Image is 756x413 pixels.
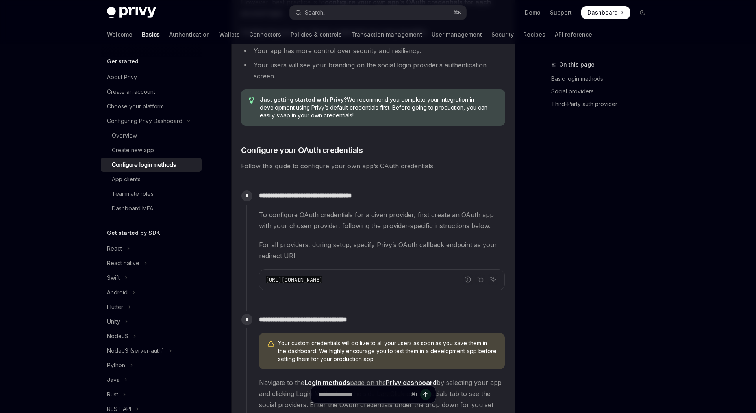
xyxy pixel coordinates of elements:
[550,9,572,17] a: Support
[267,340,275,348] svg: Warning
[107,7,156,18] img: dark logo
[241,145,363,156] span: Configure your OAuth credentials
[523,25,545,44] a: Recipes
[249,97,254,104] svg: Tip
[101,373,202,387] button: Toggle Java section
[107,102,164,111] div: Choose your platform
[107,25,132,44] a: Welcome
[219,25,240,44] a: Wallets
[260,96,347,103] strong: Just getting started with Privy?
[112,131,137,140] div: Overview
[386,379,437,387] a: Privy dashboard
[101,300,202,314] button: Toggle Flutter section
[351,25,422,44] a: Transaction management
[112,204,153,213] div: Dashboard MFA
[453,9,461,16] span: ⌘ K
[107,302,123,312] div: Flutter
[101,285,202,300] button: Toggle Android section
[432,25,482,44] a: User management
[101,256,202,270] button: Toggle React native section
[488,274,498,285] button: Ask AI
[559,60,595,69] span: On this page
[319,386,408,403] input: Ask a question...
[101,201,202,216] a: Dashboard MFA
[101,358,202,372] button: Toggle Python section
[107,259,139,268] div: React native
[107,390,118,399] div: Rust
[241,160,505,171] span: Follow this guide to configure your own app’s OAuth credentials.
[555,25,592,44] a: API reference
[169,25,210,44] a: Authentication
[107,244,122,253] div: React
[278,339,497,363] span: Your custom credentials will go live to all your users as soon as you save them in the dashboard....
[305,8,327,17] div: Search...
[551,98,655,110] a: Third-Party auth provider
[249,25,281,44] a: Connectors
[259,209,505,231] span: To configure OAuth credentials for a given provider, first create an OAuth app with your chosen p...
[101,114,202,128] button: Toggle Configuring Privy Dashboard section
[112,145,154,155] div: Create new app
[463,274,473,285] button: Report incorrect code
[260,96,498,119] span: We recommend you complete your integration in development using Privy’s default credentials first...
[101,187,202,201] a: Teammate roles
[587,9,618,17] span: Dashboard
[101,70,202,84] a: About Privy
[266,276,322,283] span: [URL][DOMAIN_NAME]
[304,379,350,387] strong: Login methods
[290,6,466,20] button: Open search
[142,25,160,44] a: Basics
[420,389,431,400] button: Send message
[101,99,202,113] a: Choose your platform
[636,6,649,19] button: Toggle dark mode
[241,60,505,82] li: Your users will see your branding on the social login provider’s authentication screen.
[101,314,202,329] button: Toggle Unity section
[101,271,202,285] button: Toggle Swift section
[101,85,202,99] a: Create an account
[107,116,182,126] div: Configuring Privy Dashboard
[101,172,202,186] a: App clients
[101,128,202,143] a: Overview
[101,387,202,402] button: Toggle Rust section
[107,361,125,370] div: Python
[107,73,137,82] div: About Privy
[291,25,342,44] a: Policies & controls
[551,73,655,85] a: Basic login methods
[551,85,655,98] a: Social providers
[107,375,120,385] div: Java
[107,317,120,326] div: Unity
[101,143,202,157] a: Create new app
[491,25,514,44] a: Security
[581,6,630,19] a: Dashboard
[259,239,505,261] span: For all providers, during setup, specify Privy’s OAuth callback endpoint as your redirect URI:
[107,228,160,238] h5: Get started by SDK
[475,274,485,285] button: Copy the contents from the code block
[101,344,202,358] button: Toggle NodeJS (server-auth) section
[107,273,120,283] div: Swift
[107,87,155,97] div: Create an account
[101,242,202,256] button: Toggle React section
[107,346,164,355] div: NodeJS (server-auth)
[101,329,202,343] button: Toggle NodeJS section
[107,288,128,297] div: Android
[241,45,505,56] li: Your app has more control over security and resiliency.
[112,189,154,199] div: Teammate roles
[112,175,141,184] div: App clients
[101,158,202,172] a: Configure login methods
[107,57,139,66] h5: Get started
[112,160,176,169] div: Configure login methods
[107,331,128,341] div: NodeJS
[525,9,541,17] a: Demo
